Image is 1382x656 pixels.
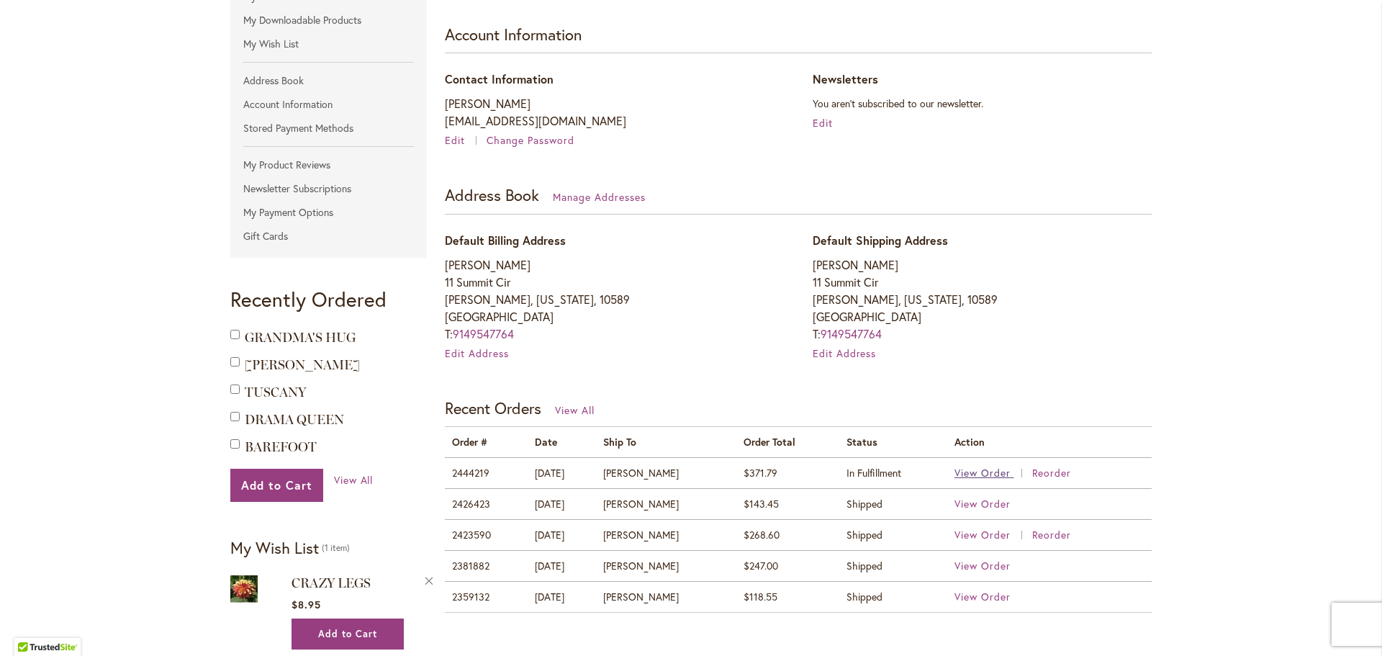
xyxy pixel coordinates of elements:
[245,385,306,400] a: TUSCANY
[445,550,528,581] td: 2381882
[596,457,736,488] td: [PERSON_NAME]
[528,457,596,488] td: [DATE]
[596,488,736,519] td: [PERSON_NAME]
[445,346,509,360] a: Edit Address
[445,256,784,343] address: [PERSON_NAME] 11 Summit Cir [PERSON_NAME], [US_STATE], 10589 [GEOGRAPHIC_DATA] T:
[596,519,736,550] td: [PERSON_NAME]
[1032,528,1072,542] a: Reorder
[445,519,528,550] td: 2423590
[821,326,882,341] a: 9149547764
[230,202,427,223] a: My Payment Options
[1032,466,1072,480] a: Reorder
[445,133,465,147] span: Edit
[292,575,371,591] a: CRAZY LEGS
[839,457,947,488] td: In Fulfillment
[954,466,1011,480] span: View Order
[445,457,528,488] td: 2444219
[245,439,317,455] a: BAREFOOT
[596,550,736,581] td: [PERSON_NAME]
[813,233,948,248] span: Default Shipping Address
[453,326,514,341] a: 9149547764
[230,286,387,313] strong: Recently Ordered
[230,572,258,608] a: CRAZY LEGS
[954,590,1011,603] a: View Order
[445,133,484,147] a: Edit
[744,590,777,603] span: $118.55
[555,403,595,417] a: View All
[230,572,258,605] img: CRAZY LEGS
[813,116,833,130] a: Edit
[230,33,427,55] a: My Wish List
[245,412,344,428] a: DRAMA QUEEN
[322,542,350,553] span: 1 item
[445,488,528,519] td: 2426423
[445,397,541,418] strong: Recent Orders
[445,95,784,130] p: [PERSON_NAME] [EMAIL_ADDRESS][DOMAIN_NAME]
[744,528,780,542] span: $268.60
[292,619,404,650] button: Add to Cart
[954,466,1029,480] a: View Order
[839,427,947,457] th: Status
[839,519,947,550] td: Shipped
[230,117,427,139] a: Stored Payment Methods
[230,154,427,176] a: My Product Reviews
[528,488,596,519] td: [DATE]
[596,581,736,612] td: [PERSON_NAME]
[813,95,1152,112] p: You aren't subscribed to our newsletter.
[736,427,839,457] th: Order Total
[292,598,321,611] span: $8.95
[230,225,427,247] a: Gift Cards
[445,233,566,248] span: Default Billing Address
[744,497,779,511] span: $143.45
[334,473,374,487] a: View All
[528,427,596,457] th: Date
[954,528,1011,542] span: View Order
[245,357,360,373] a: [PERSON_NAME]
[230,537,319,558] strong: My Wish List
[245,330,356,346] a: GRANDMA'S HUG
[813,71,878,86] span: Newsletters
[11,605,51,645] iframe: Launch Accessibility Center
[230,178,427,199] a: Newsletter Subscriptions
[445,427,528,457] th: Order #
[839,550,947,581] td: Shipped
[528,550,596,581] td: [DATE]
[954,497,1011,511] a: View Order
[528,581,596,612] td: [DATE]
[744,559,778,572] span: $247.00
[596,427,736,457] th: Ship To
[954,528,1029,542] a: View Order
[813,346,877,360] a: Edit Address
[445,71,554,86] span: Contact Information
[813,256,1152,343] address: [PERSON_NAME] 11 Summit Cir [PERSON_NAME], [US_STATE], 10589 [GEOGRAPHIC_DATA] T:
[230,9,427,31] a: My Downloadable Products
[744,466,777,480] span: $371.79
[553,190,646,204] a: Manage Addresses
[445,581,528,612] td: 2359132
[230,70,427,91] a: Address Book
[230,94,427,115] a: Account Information
[528,519,596,550] td: [DATE]
[954,559,1011,572] a: View Order
[445,184,539,205] strong: Address Book
[839,488,947,519] td: Shipped
[445,24,582,45] strong: Account Information
[318,628,377,640] span: Add to Cart
[947,427,1152,457] th: Action
[241,477,312,493] span: Add to Cart
[487,133,574,147] a: Change Password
